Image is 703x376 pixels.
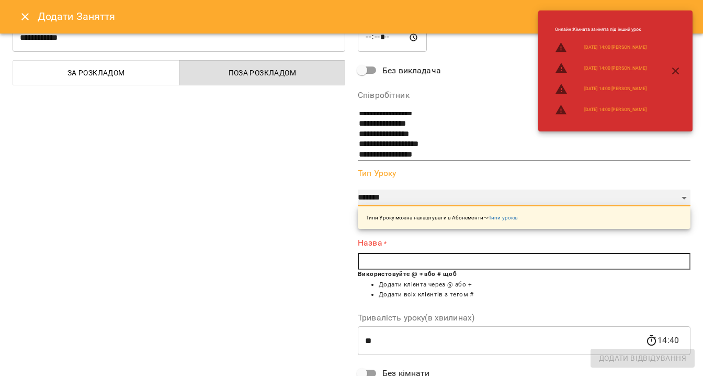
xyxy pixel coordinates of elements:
button: Поза розкладом [179,60,346,85]
a: [DATE] 14:00 [PERSON_NAME] [584,85,647,92]
h6: Додати Заняття [38,8,690,25]
button: Close [13,4,38,29]
span: Без викладача [382,64,441,77]
li: Додати всіх клієнтів з тегом # [379,290,690,300]
label: Назва [358,237,690,249]
b: Використовуйте @ + або # щоб [358,270,457,278]
label: Тривалість уроку(в хвилинах) [358,314,690,322]
span: За розкладом [19,67,173,79]
button: За розкладом [13,60,179,85]
a: Типи уроків [489,215,518,220]
span: Поза розкладом [186,67,339,79]
a: [DATE] 14:00 [PERSON_NAME] [584,44,647,51]
a: [DATE] 14:00 [PERSON_NAME] [584,106,647,113]
li: Додати клієнта через @ або + [379,280,690,290]
label: Тип Уроку [358,169,690,178]
label: Співробітник [358,91,690,99]
li: Онлайн : Кімната зайнята під інший урок [547,22,655,37]
a: [DATE] 14:00 [PERSON_NAME] [584,65,647,72]
p: Типи Уроку можна налаштувати в Абонементи -> [366,214,518,222]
